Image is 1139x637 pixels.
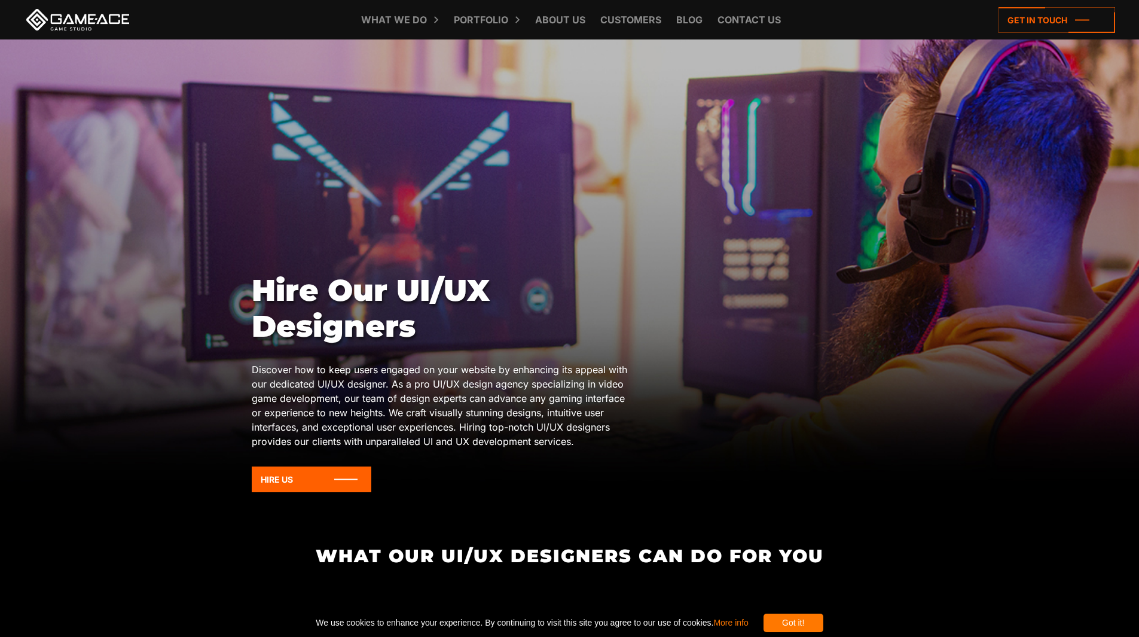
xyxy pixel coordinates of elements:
[316,614,748,632] span: We use cookies to enhance your experience. By continuing to visit this site you agree to our use ...
[252,273,633,345] h1: Hire Our UI/UX Designers
[713,618,748,627] a: More info
[252,362,633,449] p: Discover how to keep users engaged on your website by enhancing its appeal with our dedicated UI/...
[252,467,371,492] a: Hire Us
[251,546,888,566] h2: What Our UI/UX Designers Can Do for You
[998,7,1115,33] a: Get in touch
[764,614,823,632] div: Got it!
